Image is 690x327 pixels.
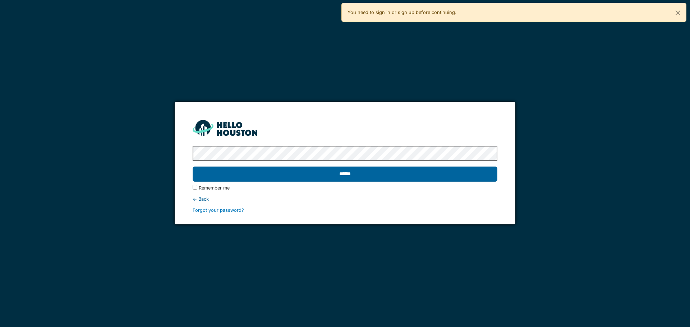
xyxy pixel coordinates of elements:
div: ← Back [193,196,497,202]
button: Close [670,3,686,22]
img: HH_line-BYnF2_Hg.png [193,120,257,135]
div: You need to sign in or sign up before continuing. [341,3,686,22]
a: Forgot your password? [193,207,244,213]
label: Remember me [199,184,230,191]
